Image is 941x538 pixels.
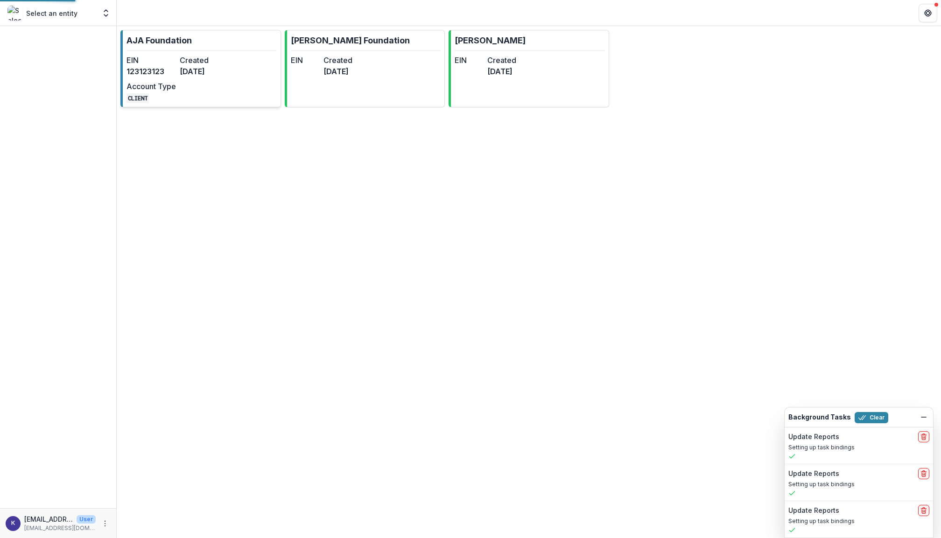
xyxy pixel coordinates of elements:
p: AJA Foundation [126,34,192,47]
p: Setting up task bindings [788,480,929,489]
button: Dismiss [918,412,929,423]
p: [PERSON_NAME] [455,34,526,47]
button: Open entity switcher [99,4,112,22]
dd: [DATE] [323,66,352,77]
div: kjarrett@ajafoundation.org [11,520,15,526]
p: Select an entity [26,8,77,18]
button: More [99,518,111,529]
dd: [DATE] [487,66,516,77]
dt: EIN [291,55,320,66]
dd: 123123123 [126,66,176,77]
a: AJA FoundationEIN123123123Created[DATE]Account TypeCLIENT [120,30,281,107]
code: CLIENT [126,93,149,103]
dd: [DATE] [180,66,229,77]
button: Get Help [919,4,937,22]
a: [PERSON_NAME]EINCreated[DATE] [449,30,609,107]
dt: Created [180,55,229,66]
h2: Update Reports [788,507,839,515]
h2: Background Tasks [788,413,851,421]
p: User [77,515,96,524]
h2: Update Reports [788,433,839,441]
h2: Update Reports [788,470,839,478]
button: delete [918,468,929,479]
p: [PERSON_NAME] Foundation [291,34,410,47]
button: delete [918,431,929,442]
p: [EMAIL_ADDRESS][DOMAIN_NAME] [24,524,96,532]
dt: Created [323,55,352,66]
p: Setting up task bindings [788,517,929,525]
img: Select an entity [7,6,22,21]
dt: Created [487,55,516,66]
button: Clear [855,412,888,423]
a: [PERSON_NAME] FoundationEINCreated[DATE] [285,30,445,107]
dt: Account Type [126,81,176,92]
dt: EIN [455,55,484,66]
button: delete [918,505,929,516]
dt: EIN [126,55,176,66]
p: [EMAIL_ADDRESS][DOMAIN_NAME] [24,514,73,524]
p: Setting up task bindings [788,443,929,452]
